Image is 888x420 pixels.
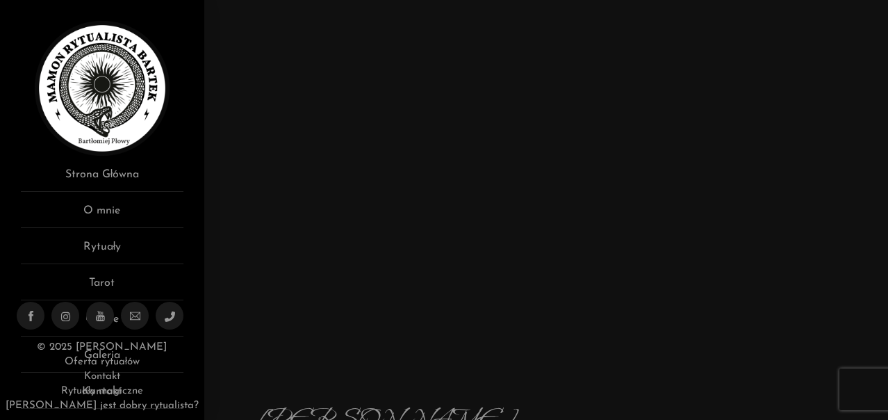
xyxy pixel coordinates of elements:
[21,202,183,228] a: O mnie
[84,371,120,382] a: Kontakt
[61,386,143,396] a: Rytuały magiczne
[65,357,140,367] a: Oferta rytuałów
[6,401,199,411] a: [PERSON_NAME] jest dobry rytualista?
[21,275,183,300] a: Tarot
[21,166,183,192] a: Strona Główna
[21,239,183,264] a: Rytuały
[35,21,170,156] img: Rytualista Bartek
